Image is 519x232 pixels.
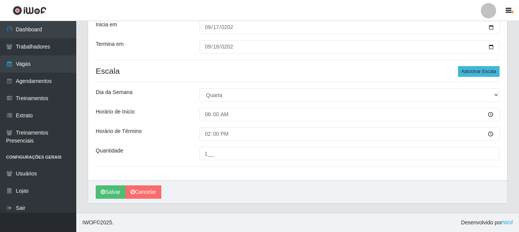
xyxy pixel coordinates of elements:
span: IWOF [82,219,96,226]
button: Salvar [96,185,125,199]
label: Horário de Término [96,127,141,135]
a: Cancelar [125,185,161,199]
h4: Escala [96,66,500,76]
input: 00/00/0000 [199,40,500,54]
label: Termina em [96,40,124,48]
a: iWof [502,219,513,226]
img: CoreUI Logo [13,6,47,15]
span: Desenvolvido por [461,219,513,227]
label: Horário de Inicio [96,108,135,116]
input: 00:00 [199,108,500,121]
label: Quantidade [96,147,123,155]
button: Adicionar Escala [458,66,500,77]
span: © 2025 . [82,219,114,227]
input: 00:00 [199,127,500,141]
input: Informe a quantidade... [199,147,500,160]
label: Inicia em [96,21,117,29]
input: 00/00/0000 [199,21,500,34]
label: Dia da Semana [96,88,133,96]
